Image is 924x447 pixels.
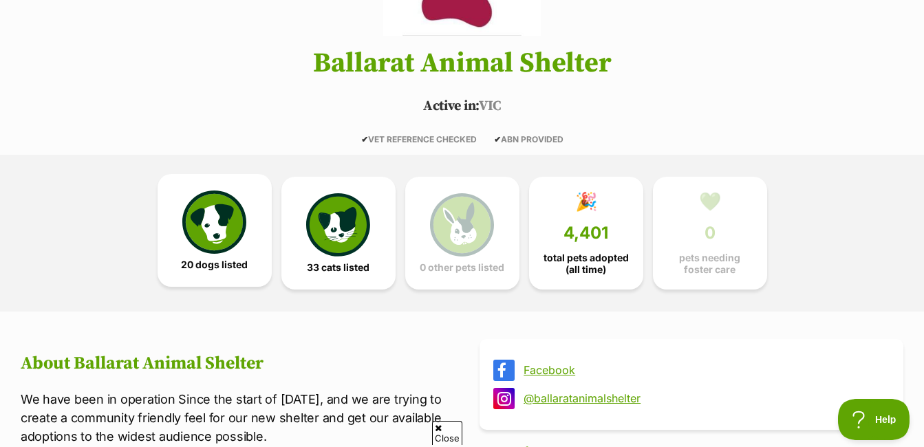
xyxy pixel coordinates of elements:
span: 0 other pets listed [420,262,504,273]
span: 4,401 [563,223,608,243]
icon: ✔ [494,134,501,144]
span: ABN PROVIDED [494,134,563,144]
img: bunny-icon-b786713a4a21a2fe6d13e954f4cb29d131f1b31f8a74b52ca2c6d2999bc34bbe.svg [430,193,493,257]
span: Close [432,421,462,445]
span: VET REFERENCE CHECKED [361,134,477,144]
span: Active in: [423,98,479,115]
span: 33 cats listed [307,262,369,273]
div: 💚 [699,191,721,212]
div: 🎉 [575,191,597,212]
h2: About Ballarat Animal Shelter [21,353,444,374]
span: 20 dogs listed [181,259,248,270]
a: 💚 0 pets needing foster care [653,177,767,290]
a: 33 cats listed [281,177,396,290]
span: 0 [705,223,716,243]
a: 0 other pets listed [405,177,519,290]
a: 🎉 4,401 total pets adopted (all time) [529,177,643,290]
img: cat-icon-068c71abf8fe30c970a85cd354bc8e23425d12f6e8612795f06af48be43a487a.svg [306,193,369,257]
span: pets needing foster care [665,252,755,274]
iframe: Help Scout Beacon - Open [838,399,910,440]
img: petrescue-icon-eee76f85a60ef55c4a1927667547b313a7c0e82042636edf73dce9c88f694885.svg [182,190,246,254]
a: Facebook [524,364,884,376]
p: We have been in operation Since the start of [DATE], and we are trying to create a community frie... [21,390,444,446]
span: total pets adopted (all time) [541,252,632,274]
a: 20 dogs listed [158,174,272,287]
a: @ballaratanimalshelter [524,392,884,404]
icon: ✔ [361,134,368,144]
